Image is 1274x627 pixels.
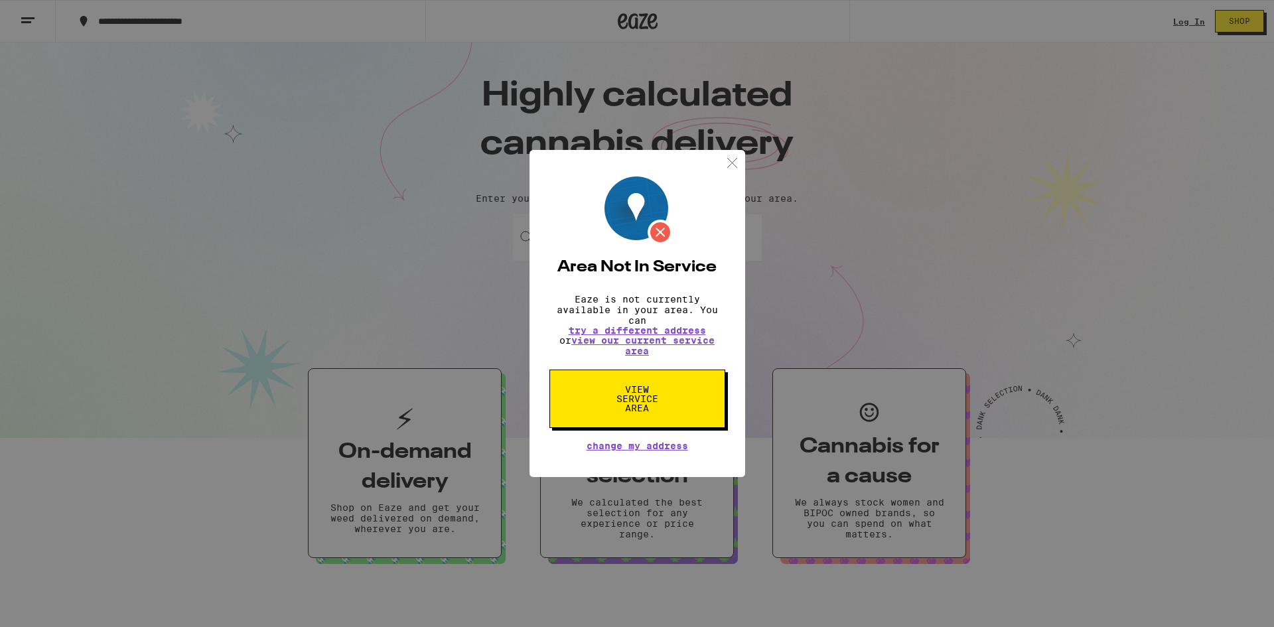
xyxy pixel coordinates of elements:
button: try a different address [569,326,706,335]
span: View Service Area [603,385,672,413]
button: Change My Address [587,441,688,451]
span: Hi. Need any help? [8,9,96,20]
a: view our current service area [571,335,715,356]
img: close.svg [724,155,741,171]
img: Location [604,176,673,245]
h2: Area Not In Service [549,259,725,275]
p: Eaze is not currently available in your area. You can or [549,294,725,356]
a: View Service Area [549,384,725,395]
button: View Service Area [549,370,725,428]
